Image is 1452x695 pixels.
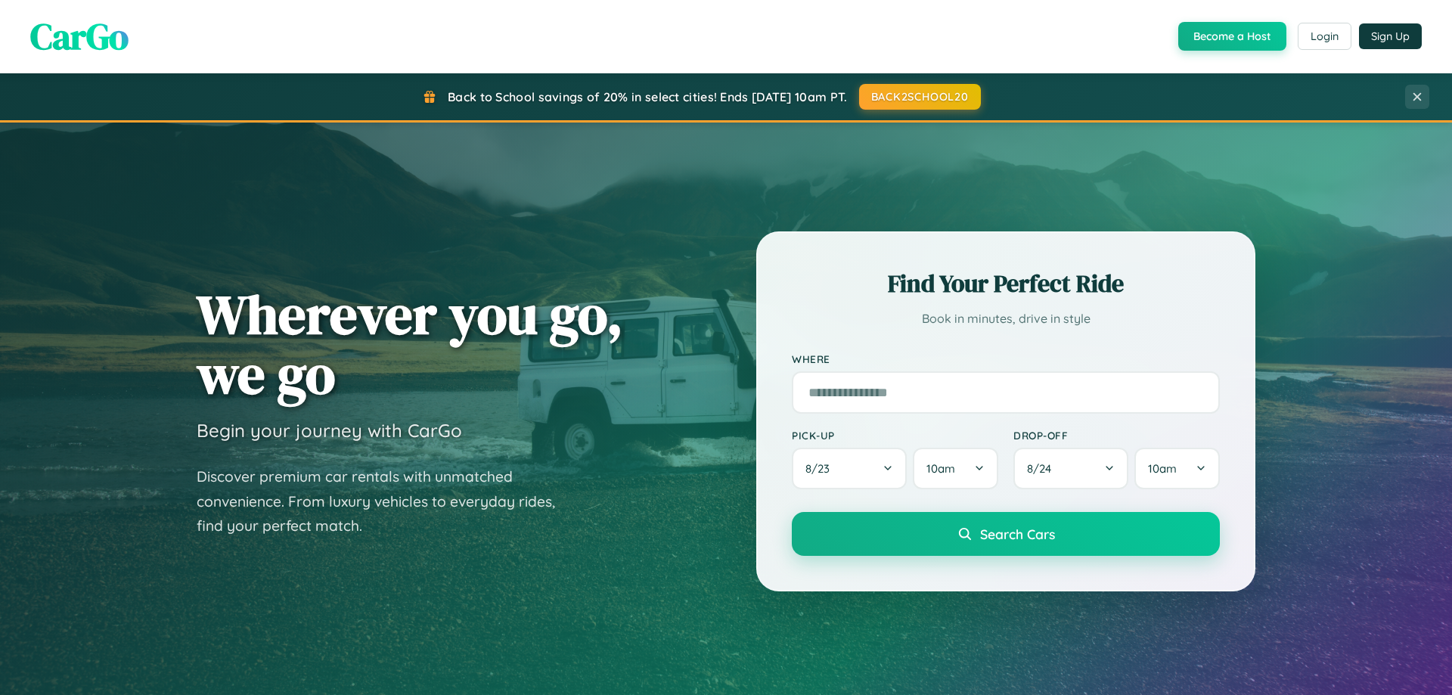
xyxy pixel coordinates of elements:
button: BACK2SCHOOL20 [859,84,981,110]
span: CarGo [30,11,129,61]
label: Pick-up [792,429,998,442]
button: 10am [1134,448,1220,489]
span: 8 / 23 [805,461,837,476]
button: Become a Host [1178,22,1286,51]
h3: Begin your journey with CarGo [197,419,462,442]
h1: Wherever you go, we go [197,284,623,404]
button: 8/24 [1013,448,1128,489]
button: Login [1298,23,1351,50]
span: Search Cars [980,526,1055,542]
h2: Find Your Perfect Ride [792,267,1220,300]
label: Drop-off [1013,429,1220,442]
p: Discover premium car rentals with unmatched convenience. From luxury vehicles to everyday rides, ... [197,464,575,538]
button: Search Cars [792,512,1220,556]
label: Where [792,352,1220,365]
span: Back to School savings of 20% in select cities! Ends [DATE] 10am PT. [448,89,847,104]
button: 8/23 [792,448,907,489]
span: 10am [1148,461,1177,476]
p: Book in minutes, drive in style [792,308,1220,330]
span: 10am [926,461,955,476]
button: Sign Up [1359,23,1422,49]
button: 10am [913,448,998,489]
span: 8 / 24 [1027,461,1059,476]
